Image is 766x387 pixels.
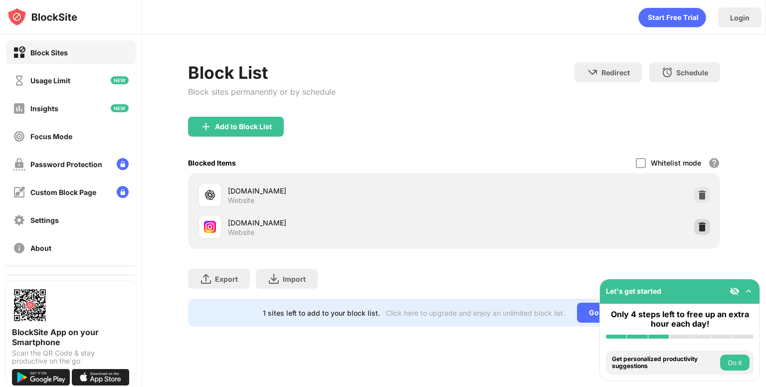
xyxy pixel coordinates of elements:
[228,228,254,237] div: Website
[263,309,380,317] div: 1 sites left to add to your block list.
[117,186,129,198] img: lock-menu.svg
[215,275,238,283] div: Export
[12,349,130,365] div: Scan the QR Code & stay productive on the go
[30,132,72,141] div: Focus Mode
[7,7,77,27] img: logo-blocksite.svg
[13,242,25,254] img: about-off.svg
[228,186,454,196] div: [DOMAIN_NAME]
[30,244,51,252] div: About
[117,158,129,170] img: lock-menu.svg
[744,286,754,296] img: omni-setup-toggle.svg
[188,87,336,97] div: Block sites permanently or by schedule
[30,160,102,169] div: Password Protection
[30,216,59,224] div: Settings
[601,68,630,77] div: Redirect
[651,159,701,167] div: Whitelist mode
[228,217,454,228] div: [DOMAIN_NAME]
[730,286,740,296] img: eye-not-visible.svg
[204,189,216,201] img: favicons
[228,196,254,205] div: Website
[30,76,70,85] div: Usage Limit
[676,68,708,77] div: Schedule
[606,287,661,295] div: Let's get started
[111,76,129,84] img: new-icon.svg
[13,214,25,226] img: settings-off.svg
[72,369,130,386] img: download-on-the-app-store.svg
[12,327,130,347] div: BlockSite App on your Smartphone
[12,369,70,386] img: get-it-on-google-play.svg
[215,123,272,131] div: Add to Block List
[638,7,706,27] div: animation
[13,158,25,171] img: password-protection-off.svg
[13,186,25,198] img: customize-block-page-off.svg
[730,13,750,22] div: Login
[188,159,236,167] div: Blocked Items
[13,74,25,87] img: time-usage-off.svg
[188,62,336,83] div: Block List
[30,188,96,196] div: Custom Block Page
[30,104,58,113] div: Insights
[13,130,25,143] img: focus-off.svg
[204,221,216,233] img: favicons
[13,46,25,59] img: block-on.svg
[606,310,754,329] div: Only 4 steps left to free up an extra hour each day!
[111,104,129,112] img: new-icon.svg
[577,303,645,323] div: Go Unlimited
[12,287,48,323] img: options-page-qr-code.png
[13,102,25,115] img: insights-off.svg
[720,355,750,371] button: Do it
[386,309,565,317] div: Click here to upgrade and enjoy an unlimited block list.
[30,48,68,57] div: Block Sites
[283,275,306,283] div: Import
[612,356,718,370] div: Get personalized productivity suggestions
